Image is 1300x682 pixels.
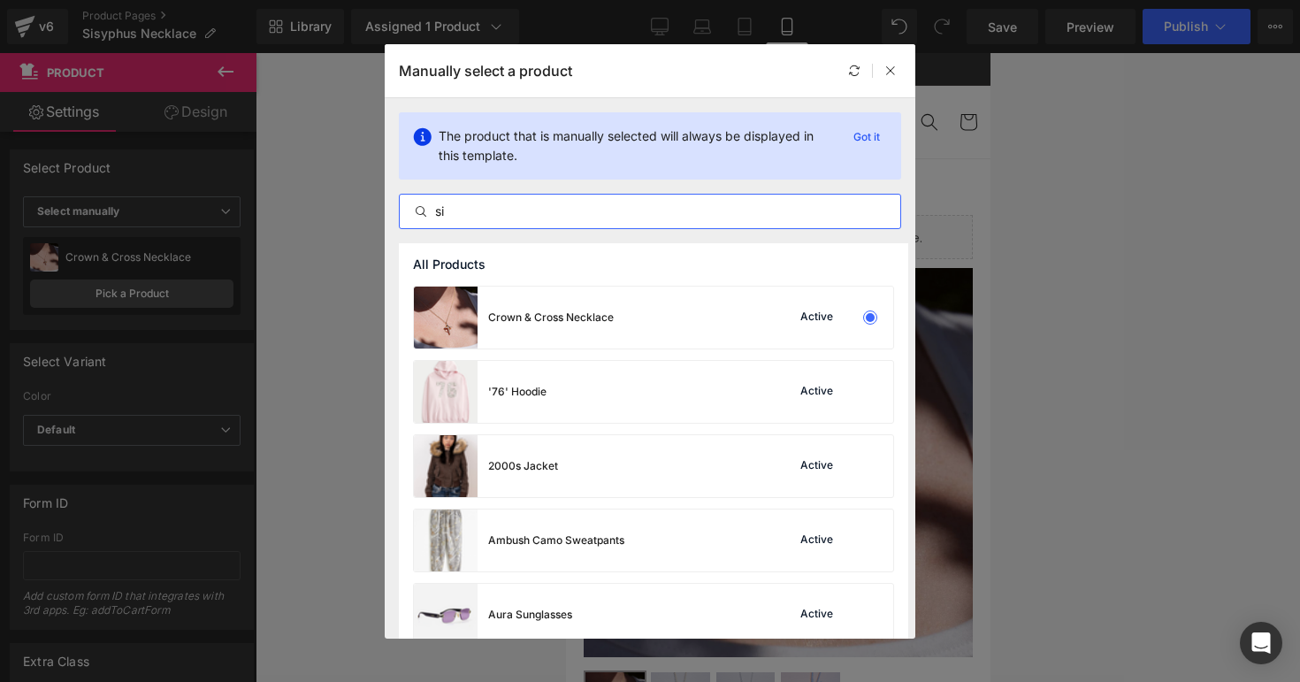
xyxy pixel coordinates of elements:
img: product-img [414,361,478,423]
summary: Menu [3,50,42,88]
img: Crown & Cross Necklace [18,206,407,604]
div: Active [797,385,837,399]
img: product-img [414,435,478,497]
img: product-img [414,287,478,349]
a: Crown & Cross Necklace [17,120,264,157]
div: Active [797,310,837,325]
span: BUY 1 GET 1 50% OFF ALL ACCESSORIES [89,8,335,23]
img: Crown & Cross Necklace [19,619,79,678]
div: Crown & Cross Necklace [488,310,614,326]
div: Active [797,608,837,622]
p: Manually select a product [399,62,572,80]
img: product-img [414,584,478,646]
div: Aura Sunglasses [488,607,572,623]
div: All Products [399,243,908,286]
div: '76' Hoodie [488,384,547,400]
img: product-img [414,510,478,571]
img: Crown & Cross Necklace [215,619,274,678]
img: Crown & Cross Necklace [150,619,210,678]
p: Got it [846,126,887,148]
div: Ambush Camo Sweatpants [488,533,624,548]
summary: Search [344,50,383,88]
div: 2000s Jacket [488,458,558,474]
div: Active [797,533,837,548]
div: Open Intercom Messenger [1240,622,1282,664]
img: Crown & Cross Necklace [85,619,144,678]
img: GARIZI [168,48,256,89]
div: Active [797,459,837,473]
input: Search products [400,201,900,222]
p: The product that is manually selected will always be displayed in this template. [439,126,832,165]
a: GARIZI [162,42,264,96]
div: Accessories [18,119,407,139]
